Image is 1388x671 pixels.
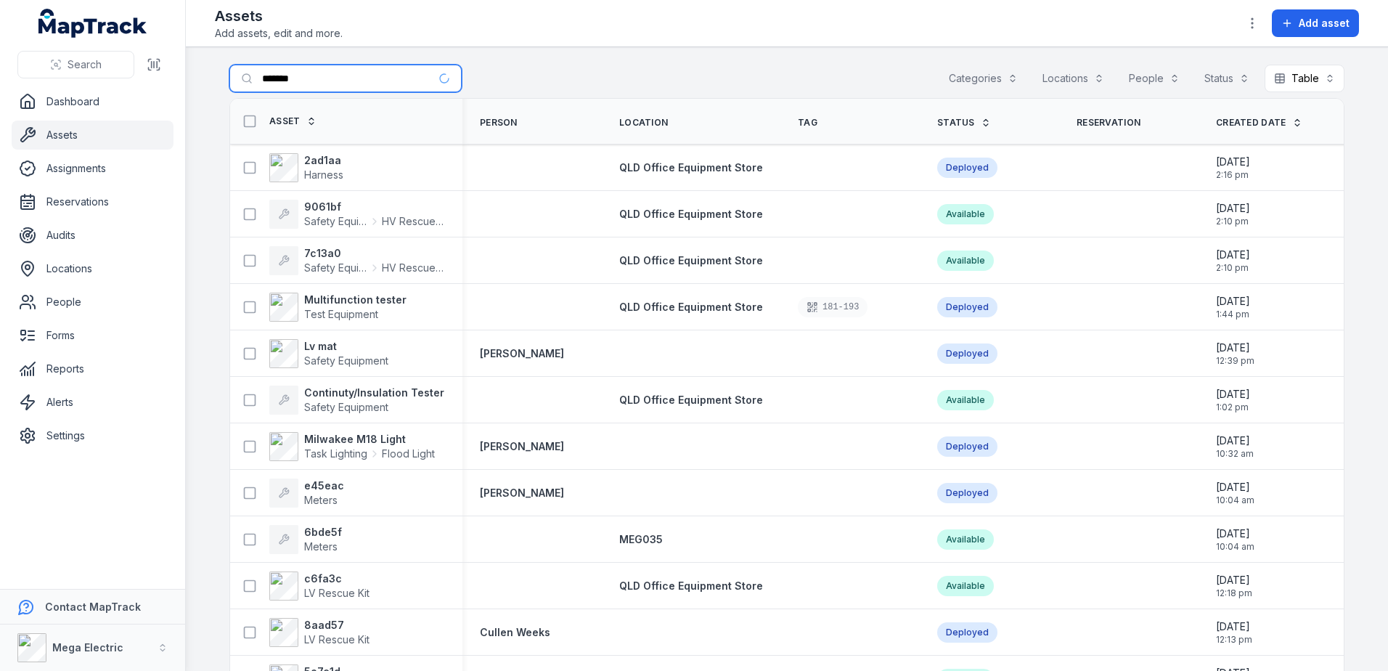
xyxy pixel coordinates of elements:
[619,300,763,314] a: QLD Office Equipment Store
[1216,117,1302,129] a: Created Date
[12,254,173,283] a: Locations
[12,421,173,450] a: Settings
[304,618,370,633] strong: 8aad57
[304,587,370,599] span: LV Rescue Kit
[619,579,763,592] span: QLD Office Equipment Store
[937,436,997,457] div: Deployed
[1216,117,1286,129] span: Created Date
[304,401,388,413] span: Safety Equipment
[619,394,763,406] span: QLD Office Equipment Store
[937,390,994,410] div: Available
[619,579,763,593] a: QLD Office Equipment Store
[1216,387,1250,413] time: 14/08/2025, 1:02:16 pm
[1216,434,1254,448] span: [DATE]
[45,601,141,613] strong: Contact MapTrack
[304,168,343,181] span: Harness
[480,117,518,129] span: Person
[12,288,173,317] a: People
[382,447,435,461] span: Flood Light
[1216,541,1254,553] span: 10:04 am
[619,301,763,313] span: QLD Office Equipment Store
[937,622,997,643] div: Deployed
[215,26,343,41] span: Add assets, edit and more.
[304,540,338,553] span: Meters
[939,65,1027,92] button: Categories
[1216,294,1250,320] time: 18/08/2025, 1:44:51 pm
[937,158,997,178] div: Deployed
[480,346,564,361] a: [PERSON_NAME]
[1272,9,1359,37] button: Add asset
[1033,65,1114,92] button: Locations
[1216,201,1250,216] span: [DATE]
[1216,573,1252,587] span: [DATE]
[12,121,173,150] a: Assets
[304,261,367,275] span: Safety Equipment
[1077,117,1140,129] span: Reservation
[1216,341,1254,355] span: [DATE]
[1216,434,1254,460] time: 14/08/2025, 10:32:17 am
[304,479,344,493] strong: e45eac
[1216,248,1250,274] time: 19/08/2025, 2:10:17 pm
[1265,65,1344,92] button: Table
[1216,155,1250,181] time: 19/08/2025, 2:16:04 pm
[619,253,763,268] a: QLD Office Equipment Store
[269,618,370,647] a: 8aad57LV Rescue Kit
[269,153,343,182] a: 2ad1aaHarness
[304,214,367,229] span: Safety Equipment
[619,533,663,545] span: MEG035
[937,529,994,550] div: Available
[1216,573,1252,599] time: 11/08/2025, 12:18:38 pm
[304,494,338,506] span: Meters
[1216,155,1250,169] span: [DATE]
[1216,448,1254,460] span: 10:32 am
[304,525,342,540] strong: 6bde5f
[269,479,344,508] a: e45eacMeters
[937,343,997,364] div: Deployed
[304,200,445,214] strong: 9061bf
[12,187,173,216] a: Reservations
[1216,294,1250,309] span: [DATE]
[304,246,445,261] strong: 7c13a0
[480,625,550,640] a: Cullen Weeks
[52,641,123,654] strong: Mega Electric
[1216,341,1254,367] time: 18/08/2025, 12:39:16 pm
[480,439,564,454] a: [PERSON_NAME]
[12,154,173,183] a: Assignments
[1216,619,1252,646] time: 11/08/2025, 12:13:31 pm
[937,117,975,129] span: Status
[480,486,564,500] a: [PERSON_NAME]
[1216,201,1250,227] time: 19/08/2025, 2:10:31 pm
[68,57,102,72] span: Search
[1216,480,1254,506] time: 14/08/2025, 10:04:42 am
[269,115,301,127] span: Asset
[1216,216,1250,227] span: 2:10 pm
[619,161,763,174] span: QLD Office Equipment Store
[304,153,343,168] strong: 2ad1aa
[1216,634,1252,646] span: 12:13 pm
[269,525,342,554] a: 6bde5fMeters
[269,572,370,601] a: c6fa3cLV Rescue Kit
[304,572,370,586] strong: c6fa3c
[269,339,388,368] a: Lv matSafety Equipment
[12,388,173,417] a: Alerts
[1216,309,1250,320] span: 1:44 pm
[12,87,173,116] a: Dashboard
[937,204,994,224] div: Available
[619,160,763,175] a: QLD Office Equipment Store
[1216,402,1250,413] span: 1:02 pm
[1216,480,1254,495] span: [DATE]
[1216,169,1250,181] span: 2:16 pm
[937,117,991,129] a: Status
[1216,526,1254,553] time: 14/08/2025, 10:04:16 am
[1195,65,1259,92] button: Status
[269,386,444,415] a: Continuty/Insulation TesterSafety Equipment
[382,214,445,229] span: HV Rescue Hook
[304,633,370,646] span: LV Rescue Kit
[1216,526,1254,541] span: [DATE]
[1299,16,1350,30] span: Add asset
[304,293,407,307] strong: Multifunction tester
[619,393,763,407] a: QLD Office Equipment Store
